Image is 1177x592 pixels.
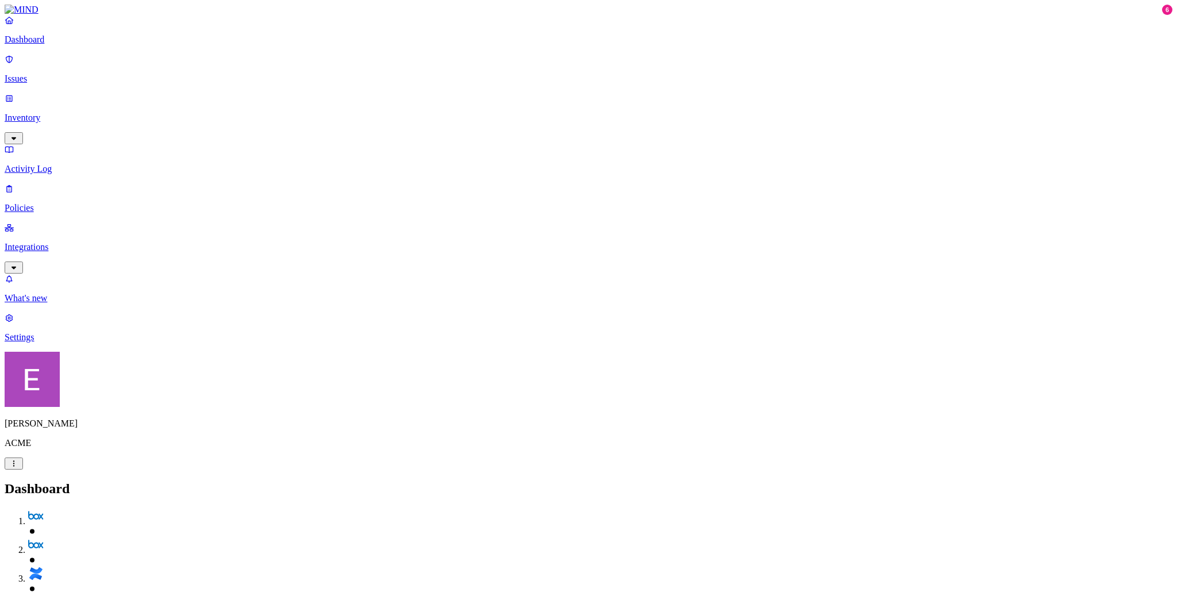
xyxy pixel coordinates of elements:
a: Activity Log [5,144,1172,174]
p: Integrations [5,242,1172,252]
a: Policies [5,183,1172,213]
a: Integrations [5,222,1172,272]
p: Inventory [5,113,1172,123]
p: What's new [5,293,1172,303]
img: svg%3e [28,566,44,582]
p: Policies [5,203,1172,213]
p: Activity Log [5,164,1172,174]
div: 6 [1162,5,1172,15]
p: Issues [5,74,1172,84]
a: Issues [5,54,1172,84]
img: MIND [5,5,39,15]
p: Settings [5,332,1172,343]
h2: Dashboard [5,481,1172,497]
p: Dashboard [5,34,1172,45]
img: svg%3e [28,537,44,553]
img: svg%3e [28,508,44,524]
p: [PERSON_NAME] [5,418,1172,429]
a: Settings [5,313,1172,343]
a: MIND [5,5,1172,15]
a: What's new [5,274,1172,303]
p: ACME [5,438,1172,448]
a: Dashboard [5,15,1172,45]
a: Inventory [5,93,1172,143]
img: Eran Barak [5,352,60,407]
